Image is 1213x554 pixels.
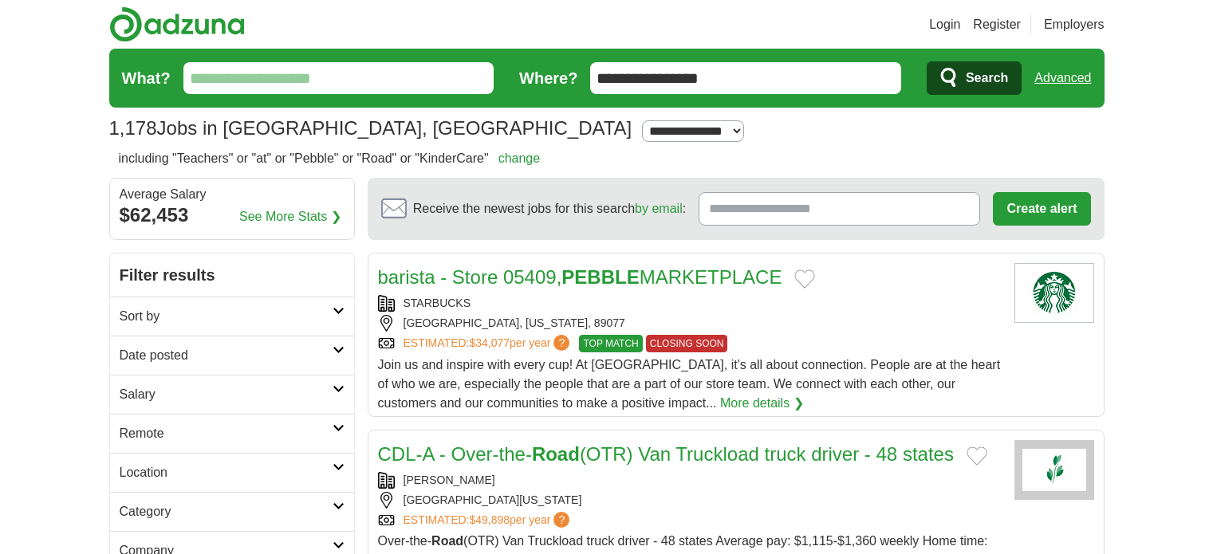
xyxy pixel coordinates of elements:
[239,207,341,226] a: See More Stats ❯
[720,394,804,413] a: More details ❯
[966,62,1008,94] span: Search
[1014,440,1094,500] img: Schneider logo
[1014,263,1094,323] img: Starbucks logo
[378,266,782,288] a: barista - Store 05409,PEBBLEMARKETPLACE
[929,15,960,34] a: Login
[553,335,569,351] span: ?
[646,335,728,352] span: CLOSING SOON
[404,512,573,528] a: ESTIMATED:$49,898per year?
[469,336,510,349] span: $34,077
[110,336,354,375] a: Date posted
[120,385,333,404] h2: Salary
[110,414,354,453] a: Remote
[413,199,686,218] span: Receive the newest jobs for this search :
[120,463,333,482] h2: Location
[120,201,345,230] div: $62,453
[119,149,541,168] h2: including "Teachers" or "at" or "Pebble" or "Road" or "KinderCare"
[122,66,171,90] label: What?
[110,297,354,336] a: Sort by
[794,269,815,289] button: Add to favorite jobs
[927,61,1022,95] button: Search
[120,188,345,201] div: Average Salary
[109,117,632,139] h1: Jobs in [GEOGRAPHIC_DATA], [GEOGRAPHIC_DATA]
[469,513,510,526] span: $49,898
[378,315,1002,332] div: [GEOGRAPHIC_DATA], [US_STATE], 89077
[553,512,569,528] span: ?
[110,453,354,492] a: Location
[431,534,463,548] strong: Road
[1044,15,1105,34] a: Employers
[498,151,541,165] a: change
[635,202,683,215] a: by email
[378,358,1001,410] span: Join us and inspire with every cup! At [GEOGRAPHIC_DATA], it's all about connection. People are a...
[109,6,245,42] img: Adzuna logo
[120,346,333,365] h2: Date posted
[404,297,471,309] a: STARBUCKS
[378,443,954,465] a: CDL-A - Over-the-Road(OTR) Van Truckload truck driver - 48 states
[532,443,580,465] strong: Road
[519,66,577,90] label: Where?
[110,253,354,297] h2: Filter results
[120,307,333,326] h2: Sort by
[967,446,987,466] button: Add to favorite jobs
[120,424,333,443] h2: Remote
[973,15,1021,34] a: Register
[993,192,1090,226] button: Create alert
[110,492,354,531] a: Category
[404,335,573,352] a: ESTIMATED:$34,077per year?
[1034,62,1091,94] a: Advanced
[110,375,354,414] a: Salary
[120,502,333,521] h2: Category
[561,266,639,288] strong: PEBBLE
[109,114,157,143] span: 1,178
[378,492,1002,509] div: [GEOGRAPHIC_DATA][US_STATE]
[404,473,495,486] a: [PERSON_NAME]
[579,335,642,352] span: TOP MATCH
